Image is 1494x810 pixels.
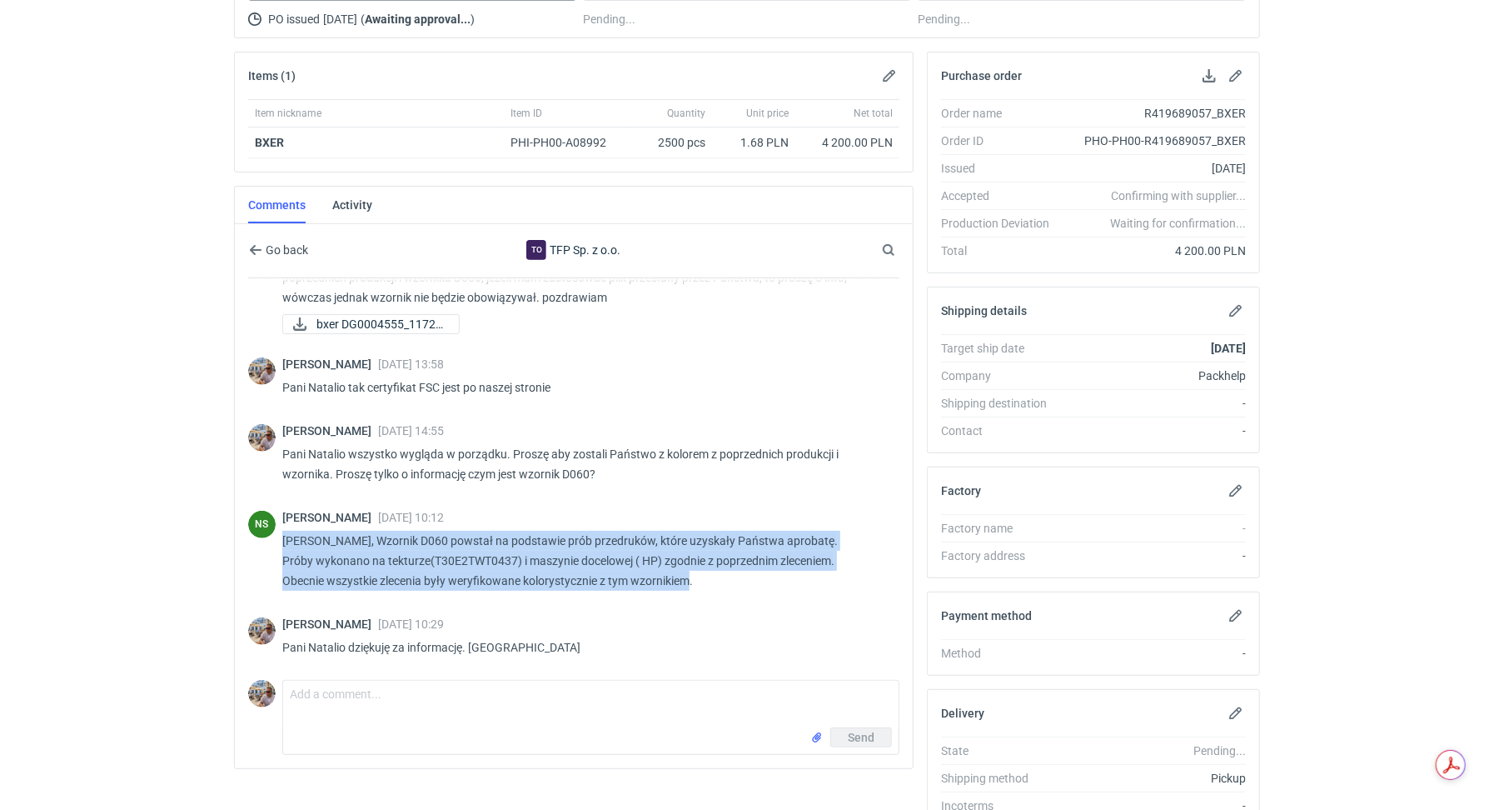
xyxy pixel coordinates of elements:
h2: Payment method [941,609,1032,622]
div: PO issued [248,9,576,29]
em: Confirming with supplier... [1111,189,1246,202]
img: Michał Palasek [248,357,276,385]
span: [PERSON_NAME] [282,511,378,524]
div: Order ID [941,132,1063,149]
div: [DATE] [1063,160,1246,177]
div: State [941,742,1063,759]
div: Pending... [918,9,1246,29]
span: ( [361,12,365,26]
span: [PERSON_NAME] [282,424,378,437]
span: Pending... [583,9,635,29]
div: Packhelp [1063,367,1246,384]
span: [DATE] 14:55 [378,424,444,437]
em: Waiting for confirmation... [1110,215,1246,232]
div: TFP Sp. z o.o. [437,240,710,260]
p: Pani Natalio dziękuję za informację. [GEOGRAPHIC_DATA] [282,637,886,657]
div: R419689057_BXER [1063,105,1246,122]
span: Item nickname [255,107,321,120]
button: Edit items [879,66,899,86]
div: Method [941,645,1063,662]
div: Production Deviation [941,215,1063,232]
div: Target ship date [941,340,1063,357]
p: Pani Natalio tak certyfikat FSC jest po naszej stronie [282,377,886,397]
span: bxer DG0004555_11729... [316,315,446,333]
div: - [1063,520,1246,537]
div: Company [941,367,1063,384]
span: [DATE] 10:29 [378,617,444,631]
h2: Shipping details [941,304,1027,317]
em: Pending... [1193,744,1246,757]
div: 4 200.00 PLN [1063,242,1246,259]
div: 1.68 PLN [719,134,789,151]
input: Search [879,240,932,260]
div: - [1063,422,1246,439]
div: TFP Sp. z o.o. [526,240,546,260]
div: Factory address [941,547,1063,564]
div: Order name [941,105,1063,122]
button: Edit shipping details [1226,301,1246,321]
button: Edit delivery details [1226,703,1246,723]
span: [PERSON_NAME] [282,617,378,631]
a: Activity [332,187,372,223]
span: [DATE] 10:12 [378,511,444,524]
figcaption: NS [248,511,276,538]
span: Send [848,732,874,743]
div: Contact [941,422,1063,439]
button: Send [830,727,892,747]
img: Michał Palasek [248,424,276,452]
div: Total [941,242,1063,259]
img: Michał Palasek [248,617,276,645]
figcaption: To [526,240,546,260]
h2: Purchase order [941,69,1022,82]
div: Pickup [1063,770,1246,787]
div: 2500 pcs [629,127,712,158]
a: BXER [255,136,284,149]
h2: Delivery [941,707,984,720]
div: Shipping destination [941,395,1063,412]
div: - [1063,395,1246,412]
div: PHI-PH00-A08992 [510,134,622,151]
span: Net total [854,107,893,120]
p: [PERSON_NAME], Wzornik D060 powstał na podstawie prób przedruków, które uzyskały Państwa aprobatę... [282,531,886,591]
span: [PERSON_NAME] [282,357,378,371]
h2: Factory [941,484,981,497]
a: Comments [248,187,306,223]
div: Natalia Stępak [248,511,276,538]
div: PHO-PH00-R419689057_BXER [1063,132,1246,149]
span: Item ID [510,107,542,120]
button: Edit purchase order [1226,66,1246,86]
div: Accepted [941,187,1063,204]
img: Michał Palasek [248,680,276,707]
span: [DATE] [323,9,357,29]
div: bxer DG0004555_11729921_artwork_HQ_front.pdf [282,314,449,334]
strong: [DATE] [1211,342,1246,355]
button: Go back [248,240,309,260]
div: - [1063,547,1246,564]
div: - [1063,645,1246,662]
span: ) [471,12,475,26]
div: Shipping method [941,770,1063,787]
div: Factory name [941,520,1063,537]
button: Edit payment method [1226,606,1246,626]
span: Go back [262,244,308,256]
span: Unit price [746,107,789,120]
span: Quantity [667,107,705,120]
h2: Items (1) [248,69,296,82]
button: Edit factory details [1226,481,1246,501]
div: Issued [941,160,1063,177]
div: 4 200.00 PLN [802,134,893,151]
span: [DATE] 13:58 [378,357,444,371]
a: bxer DG0004555_11729... [282,314,460,334]
strong: Awaiting approval... [365,12,471,26]
p: Pani Natalio wszystko wygląda w porządku. Proszę aby zostali Państwo z kolorem z poprzednich prod... [282,444,886,484]
button: Download PO [1199,66,1219,86]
